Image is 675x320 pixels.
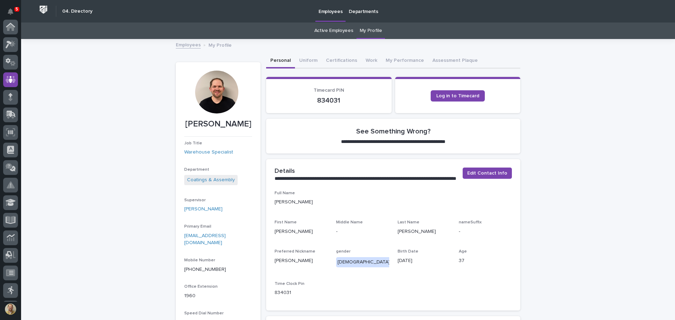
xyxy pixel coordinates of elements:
[314,88,344,93] span: Timecard PIN
[187,176,235,184] a: Coatings & Assembly
[459,220,482,224] span: nameSuffix
[275,289,328,296] p: 834031
[431,90,485,102] a: Log in to Timecard
[275,257,328,265] p: [PERSON_NAME]
[184,149,233,156] a: Warehouse Specialist
[398,249,418,254] span: Birth Date
[295,54,322,68] button: Uniform
[15,7,18,12] p: 5
[463,168,512,179] button: Edit Contact Info
[314,22,353,39] a: Active Employees
[275,220,297,224] span: First Name
[322,54,361,68] button: Certifications
[336,220,363,224] span: Middle Name
[336,228,389,235] p: -
[398,228,451,235] p: [PERSON_NAME]
[9,8,18,20] div: Notifications5
[275,191,295,195] span: Full Name
[275,198,512,206] p: [PERSON_NAME]
[184,292,252,300] p: 1960
[467,170,507,177] span: Edit Contact Info
[184,141,202,145] span: Job Title
[184,267,226,272] a: [PHONE_NUMBER]
[266,54,295,68] button: Personal
[398,220,419,224] span: Last Name
[428,54,482,68] button: Assessment Plaque
[184,205,223,213] a: [PERSON_NAME]
[184,168,209,172] span: Department
[3,302,18,316] button: users-avatar
[184,233,226,246] a: [EMAIL_ADDRESS][DOMAIN_NAME]
[459,228,512,235] p: -
[184,119,252,129] p: [PERSON_NAME]
[176,40,201,48] a: Employees
[275,228,328,235] p: [PERSON_NAME]
[336,257,391,267] div: [DEMOGRAPHIC_DATA]
[336,249,351,254] span: gender
[361,54,381,68] button: Work
[184,285,218,289] span: Office Extension
[275,249,315,254] span: Preferred Nickname
[459,257,512,265] p: 37
[37,3,50,16] img: Workspace Logo
[184,258,215,262] span: Mobile Number
[436,93,479,98] span: Log in to Timecard
[275,282,304,286] span: Time Clock Pin
[459,249,467,254] span: Age
[62,8,92,14] h2: 04. Directory
[275,168,295,175] h2: Details
[184,311,224,315] span: Speed Dial Number
[3,4,18,19] button: Notifications
[360,22,382,39] a: My Profile
[275,96,383,105] p: 834031
[356,127,431,136] h2: See Something Wrong?
[208,41,232,48] p: My Profile
[184,224,211,229] span: Primary Email
[381,54,428,68] button: My Performance
[184,198,206,202] span: Supervisor
[398,257,451,265] p: [DATE]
